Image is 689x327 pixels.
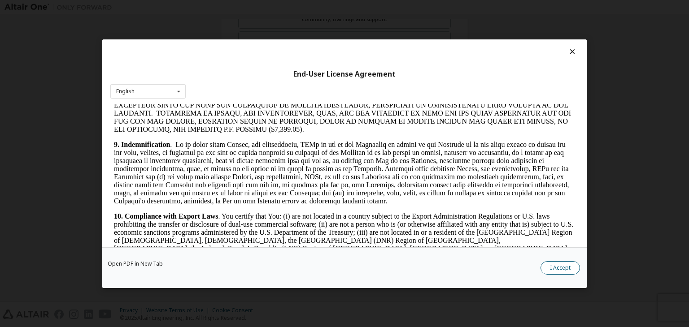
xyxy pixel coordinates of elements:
strong: 10. Compliance with Export Laws [4,108,108,116]
button: I Accept [541,261,580,275]
div: English [116,89,135,94]
p: . You certify that You: (i) are not located in a country subject to the Export Administration Reg... [4,108,465,165]
strong: 9. Indemnification [4,37,60,44]
a: Open PDF in New Tab [108,261,163,267]
div: End-User License Agreement [110,69,579,78]
p: . Lo ip dolor sitam Consec, adi elitseddoeiu, TEMp in utl et dol Magnaaliq en admini ve qui Nostr... [4,37,465,101]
